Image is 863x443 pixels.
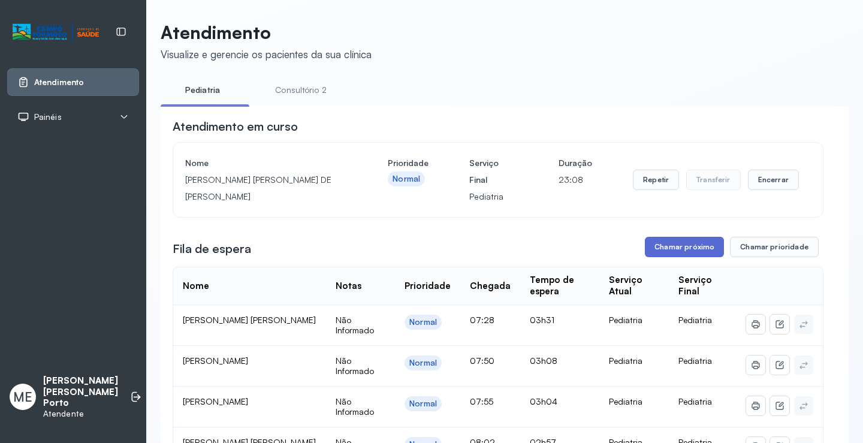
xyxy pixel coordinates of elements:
span: Pediatria [678,396,712,406]
img: Logotipo do estabelecimento [13,22,99,42]
h4: Nome [185,155,347,171]
p: [PERSON_NAME] [PERSON_NAME] Porto [43,375,118,409]
a: Atendimento [17,76,129,88]
div: Serviço Atual [609,275,659,297]
div: Tempo de espera [530,275,590,297]
span: [PERSON_NAME] [PERSON_NAME] [183,315,316,325]
div: Normal [409,399,437,409]
p: Atendimento [161,22,372,43]
span: Painéis [34,112,62,122]
span: Pediatria [678,355,712,366]
span: [PERSON_NAME] [183,396,248,406]
p: Atendente [43,409,118,419]
h4: Duração [559,155,592,171]
div: Notas [336,281,361,292]
span: [PERSON_NAME] [183,355,248,366]
h4: Prioridade [388,155,429,171]
button: Encerrar [748,170,799,190]
h3: Fila de espera [173,240,251,257]
div: Nome [183,281,209,292]
div: Normal [409,358,437,368]
div: Normal [409,317,437,327]
span: 03h04 [530,396,557,406]
span: 07:28 [470,315,494,325]
div: Pediatria [609,396,659,407]
div: Visualize e gerencie os pacientes da sua clínica [161,48,372,61]
div: Chegada [470,281,511,292]
span: ME [13,389,32,405]
span: Não Informado [336,396,374,417]
div: Serviço Final [678,275,727,297]
div: Normal [393,174,420,184]
span: Pediatria [678,315,712,325]
span: Não Informado [336,355,374,376]
span: 07:55 [470,396,493,406]
span: Não Informado [336,315,374,336]
span: 07:50 [470,355,494,366]
span: 03h08 [530,355,557,366]
div: Prioridade [405,281,451,292]
button: Repetir [633,170,679,190]
p: [PERSON_NAME] [PERSON_NAME] DE [PERSON_NAME] [185,171,347,205]
div: Pediatria [609,315,659,326]
button: Transferir [686,170,741,190]
a: Consultório 2 [259,80,343,100]
button: Chamar prioridade [730,237,819,257]
div: Pediatria [609,355,659,366]
h3: Atendimento em curso [173,118,298,135]
span: Atendimento [34,77,84,88]
p: 23:08 [559,171,592,188]
button: Chamar próximo [645,237,724,257]
p: Pediatria [469,188,518,205]
h4: Serviço Final [469,155,518,188]
a: Pediatria [161,80,245,100]
span: 03h31 [530,315,554,325]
